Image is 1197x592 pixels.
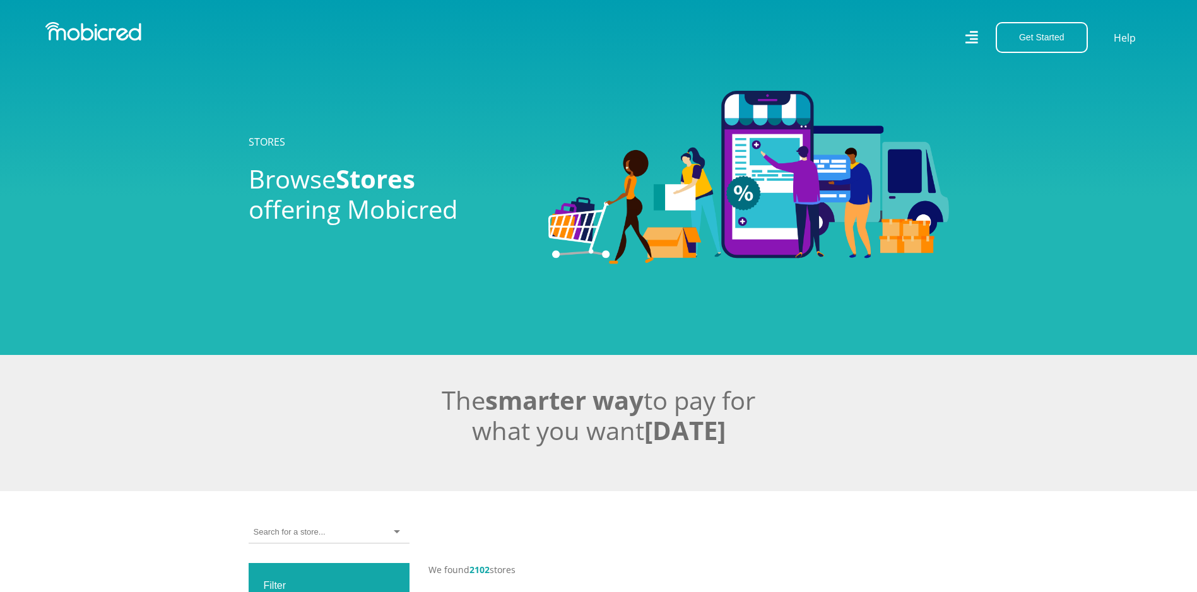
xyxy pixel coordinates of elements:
span: 2102 [469,564,490,576]
a: STORES [249,135,285,149]
button: Get Started [996,22,1088,53]
p: We found stores [428,563,949,576]
input: Search for a store... [254,526,325,538]
img: Mobicred [45,22,141,41]
img: Stores [548,91,949,264]
span: Stores [336,161,415,196]
h2: Browse offering Mobicred [249,164,529,224]
a: Help [1113,30,1136,46]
